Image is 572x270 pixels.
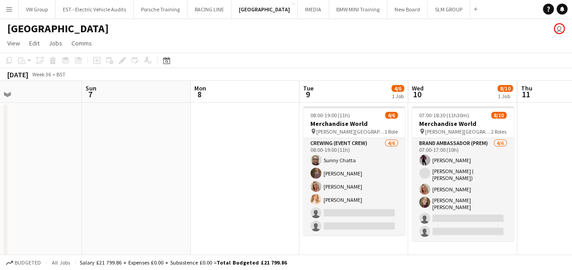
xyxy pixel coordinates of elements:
[303,120,405,128] h3: Merchandise World
[412,138,514,240] app-card-role: Brand Ambassador (Prem)4/607:00-17:00 (10h)[PERSON_NAME][PERSON_NAME] ( [PERSON_NAME]) [PERSON_NA...
[391,85,404,92] span: 4/6
[521,84,532,92] span: Thu
[419,112,469,119] span: 07:00-18:30 (11h30m)
[15,260,41,266] span: Budgeted
[412,106,514,241] app-job-card: 07:00-18:30 (11h30m)8/10Merchandise World [PERSON_NAME][GEOGRAPHIC_DATA], [GEOGRAPHIC_DATA]2 Role...
[329,0,387,18] button: BMW MINI Training
[310,112,350,119] span: 08:00-19:00 (11h)
[410,89,424,100] span: 10
[25,37,43,49] a: Edit
[498,93,512,100] div: 1 Job
[7,70,28,79] div: [DATE]
[428,0,470,18] button: SLM GROUP
[303,84,314,92] span: Tue
[68,37,96,49] a: Comms
[50,259,72,266] span: All jobs
[86,84,96,92] span: Sun
[193,89,206,100] span: 8
[187,0,232,18] button: RACING LINE
[387,0,428,18] button: New Board
[412,120,514,128] h3: Merchandise World
[302,89,314,100] span: 9
[45,37,66,49] a: Jobs
[316,128,385,135] span: [PERSON_NAME][GEOGRAPHIC_DATA], [GEOGRAPHIC_DATA]
[19,0,56,18] button: VW Group
[71,39,92,47] span: Comms
[519,89,532,100] span: 11
[303,138,405,235] app-card-role: Crewing (Event Crew)4/608:00-19:00 (11h)Sunny Chatta[PERSON_NAME][PERSON_NAME][PERSON_NAME]
[298,0,329,18] button: IMEDIA
[491,112,506,119] span: 8/10
[4,37,24,49] a: View
[232,0,298,18] button: [GEOGRAPHIC_DATA]
[194,84,206,92] span: Mon
[5,258,42,268] button: Budgeted
[491,128,506,135] span: 2 Roles
[134,0,187,18] button: Porsche Training
[217,259,287,266] span: Total Budgeted £21 799.86
[49,39,62,47] span: Jobs
[412,84,424,92] span: Wed
[84,89,96,100] span: 7
[554,23,565,34] app-user-avatar: Lisa Fretwell
[392,93,404,100] div: 1 Job
[29,39,40,47] span: Edit
[385,128,398,135] span: 1 Role
[56,71,66,78] div: BST
[385,112,398,119] span: 4/6
[7,22,109,35] h1: [GEOGRAPHIC_DATA]
[303,106,405,235] app-job-card: 08:00-19:00 (11h)4/6Merchandise World [PERSON_NAME][GEOGRAPHIC_DATA], [GEOGRAPHIC_DATA]1 RoleCrew...
[30,71,53,78] span: Week 36
[80,259,287,266] div: Salary £21 799.86 + Expenses £0.00 + Subsistence £0.00 =
[7,39,20,47] span: View
[425,128,491,135] span: [PERSON_NAME][GEOGRAPHIC_DATA], [GEOGRAPHIC_DATA]
[56,0,134,18] button: EST - Electric Vehicle Audits
[497,85,513,92] span: 8/10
